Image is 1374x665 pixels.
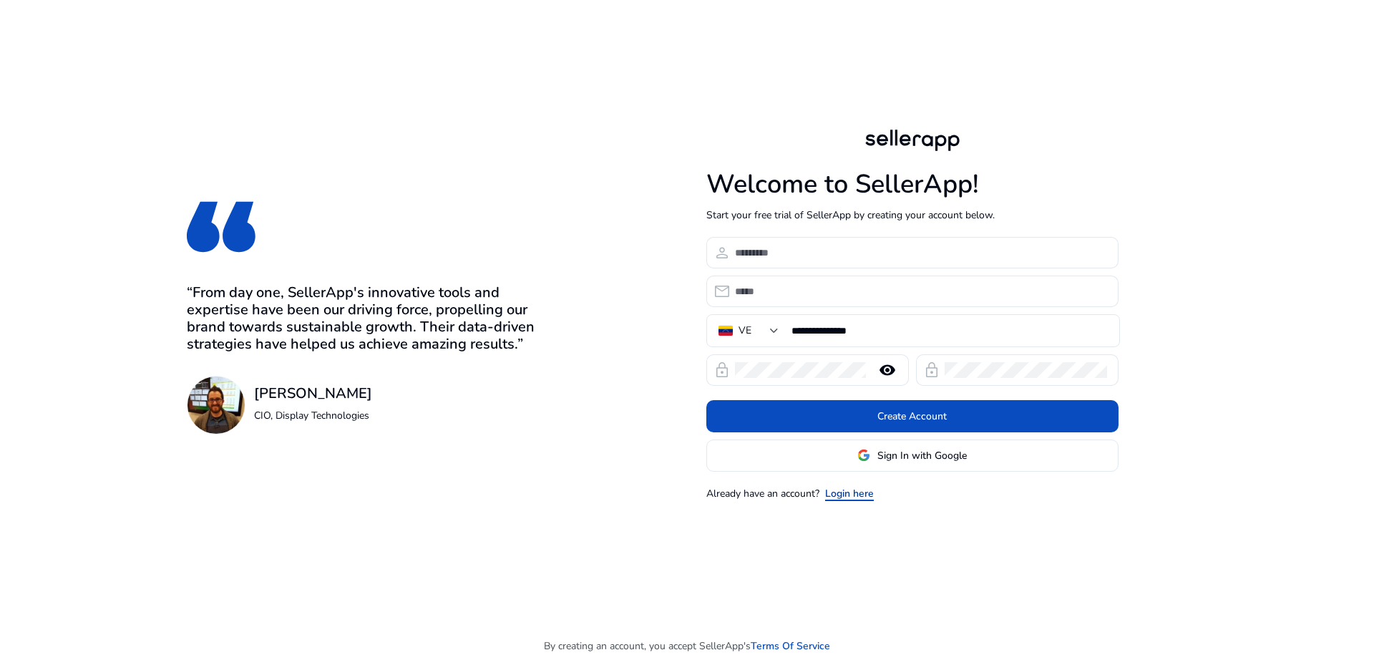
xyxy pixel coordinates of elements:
[739,323,751,339] div: VE
[254,408,372,423] p: CIO, Display Technologies
[751,639,830,654] a: Terms Of Service
[706,486,819,501] p: Already have an account?
[706,440,1119,472] button: Sign In with Google
[706,400,1119,432] button: Create Account
[923,361,940,379] span: lock
[187,284,553,353] h3: “From day one, SellerApp's innovative tools and expertise have been our driving force, propelling...
[877,409,947,424] span: Create Account
[706,169,1119,200] h1: Welcome to SellerApp!
[713,361,731,379] span: lock
[825,486,874,501] a: Login here
[254,385,372,402] h3: [PERSON_NAME]
[877,448,967,463] span: Sign In with Google
[713,283,731,300] span: email
[713,244,731,261] span: person
[870,361,905,379] mat-icon: remove_red_eye
[857,449,870,462] img: google-logo.svg
[706,208,1119,223] p: Start your free trial of SellerApp by creating your account below.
